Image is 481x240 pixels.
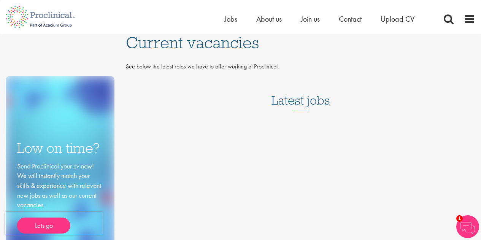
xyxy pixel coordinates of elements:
[5,212,103,235] iframe: reCAPTCHA
[456,215,463,222] span: 1
[271,75,330,112] h3: Latest jobs
[224,14,237,24] a: Jobs
[301,14,320,24] a: Join us
[126,32,259,53] span: Current vacancies
[17,141,103,156] h3: Low on time?
[126,62,475,71] p: See below the latest roles we have to offer working at Proclinical.
[256,14,282,24] a: About us
[456,215,479,238] img: Chatbot
[17,161,103,234] div: Send Proclinical your cv now! We will instantly match your skills & experience with relevant new ...
[339,14,362,24] a: Contact
[381,14,414,24] a: Upload CV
